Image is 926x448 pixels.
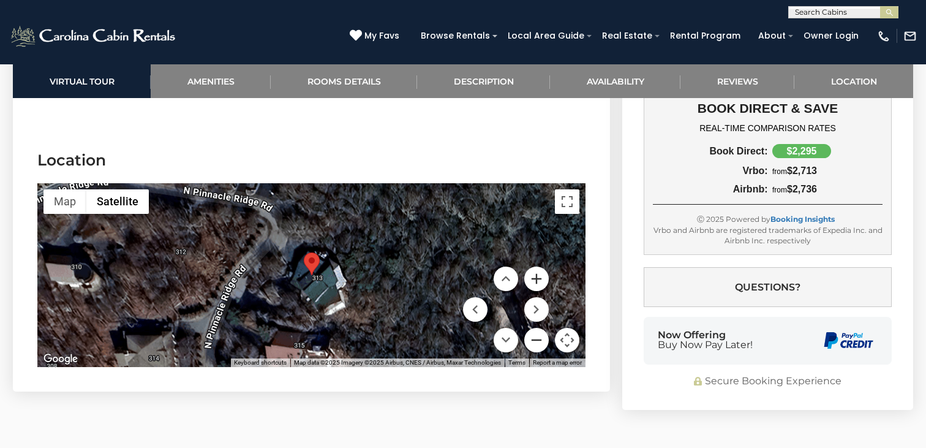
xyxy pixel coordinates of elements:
a: Reviews [680,64,794,98]
span: Map data ©2025 Imagery ©2025 Airbus, CNES / Airbus, Maxar Technologies [294,359,501,366]
img: mail-regular-white.png [903,29,917,43]
div: Secure Booking Experience [644,374,892,389]
span: My Favs [364,29,399,42]
div: Ⓒ 2025 Powered by [653,214,883,224]
div: Vrbo and Airbnb are registered trademarks of Expedia Inc. and Airbnb Inc. respectively [653,224,883,245]
div: $2,295 [772,144,831,158]
button: Show satellite imagery [86,189,149,214]
a: Rental Program [664,26,747,45]
img: phone-regular-white.png [877,29,890,43]
span: Buy Now Pay Later! [658,340,753,350]
button: Questions? [644,267,892,307]
a: Terms (opens in new tab) [508,359,525,366]
button: Keyboard shortcuts [234,359,287,367]
div: Airbnb: [653,184,768,195]
a: Owner Login [797,26,865,45]
button: Zoom out [524,328,549,352]
img: White-1-2.png [9,24,179,48]
a: Availability [550,64,680,98]
button: Toggle fullscreen view [555,189,579,214]
a: Open this area in Google Maps (opens a new window) [40,351,81,367]
a: Real Estate [596,26,658,45]
a: Local Area Guide [502,26,590,45]
button: Move down [494,328,518,352]
div: Vrbo: [653,165,768,177]
a: Report a map error [533,359,582,366]
button: Move right [524,297,549,322]
span: from [772,186,787,194]
div: $2,713 [768,165,883,177]
button: Show street map [43,189,86,214]
button: Move up [494,267,518,291]
button: Move left [463,297,487,322]
a: Rooms Details [271,64,417,98]
button: Zoom in [524,267,549,291]
h3: BOOK DIRECT & SAVE [653,101,883,116]
a: Booking Insights [770,215,835,224]
button: Map camera controls [555,328,579,352]
div: Now Offering [658,330,753,350]
h4: REAL-TIME COMPARISON RATES [653,123,883,133]
img: Google [40,351,81,367]
div: Soaring Eagles View [304,252,320,275]
a: Browse Rentals [415,26,496,45]
div: Book Direct: [653,146,768,157]
h3: Location [37,150,585,171]
div: $2,736 [768,184,883,195]
a: About [752,26,792,45]
a: My Favs [350,29,402,43]
span: from [772,167,787,176]
a: Virtual Tour [13,64,151,98]
a: Location [794,64,913,98]
a: Amenities [151,64,271,98]
a: Description [417,64,550,98]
